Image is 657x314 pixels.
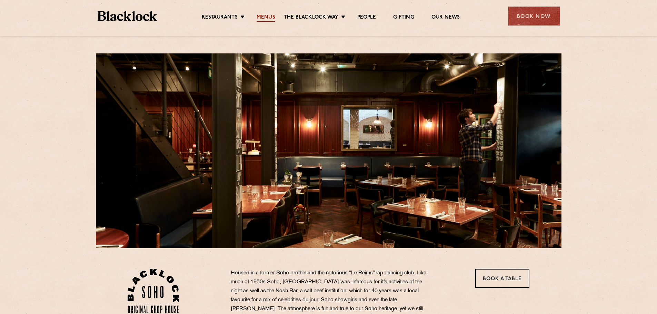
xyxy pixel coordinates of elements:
[508,7,560,26] div: Book Now
[431,14,460,22] a: Our News
[284,14,338,22] a: The Blacklock Way
[257,14,275,22] a: Menus
[393,14,414,22] a: Gifting
[357,14,376,22] a: People
[202,14,238,22] a: Restaurants
[98,11,157,21] img: BL_Textured_Logo-footer-cropped.svg
[475,269,529,288] a: Book a Table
